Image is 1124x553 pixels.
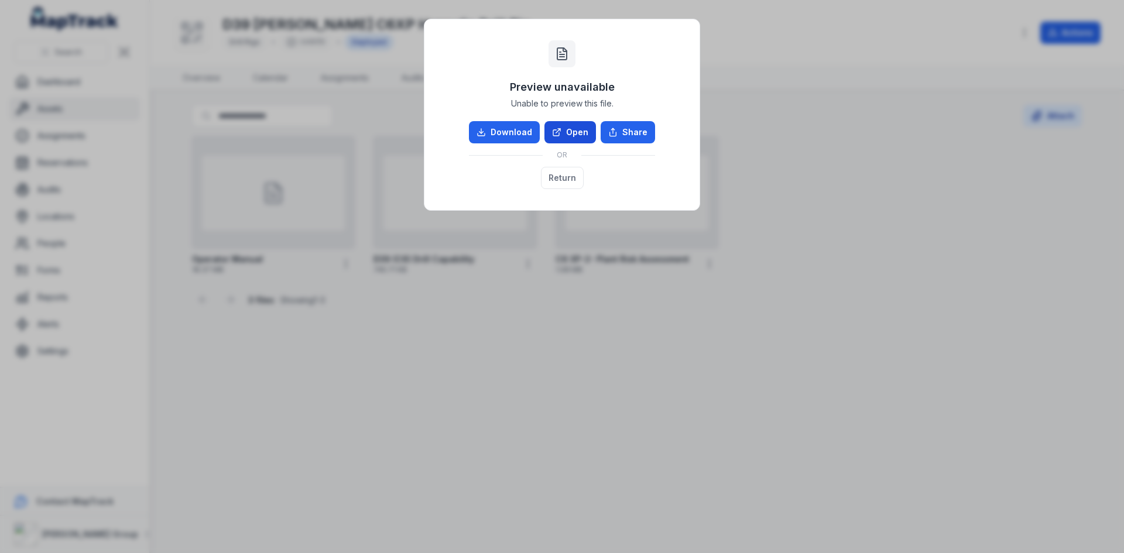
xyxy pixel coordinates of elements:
span: Unable to preview this file. [511,98,614,109]
h3: Preview unavailable [510,79,615,95]
a: Open [544,121,596,143]
div: OR [469,143,655,167]
button: Return [541,167,584,189]
a: Download [469,121,540,143]
button: Share [601,121,655,143]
